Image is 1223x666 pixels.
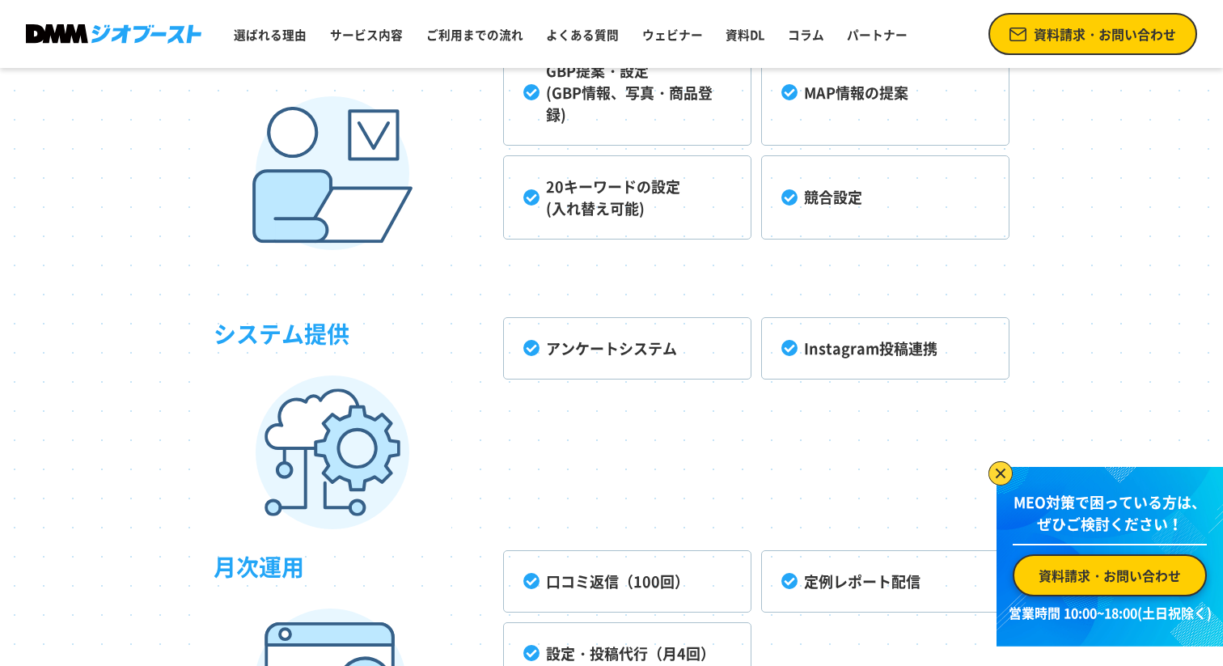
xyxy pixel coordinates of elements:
[540,19,625,50] a: よくある質問
[214,40,503,240] h3: 初期設定
[761,155,1009,240] li: 競合設定
[761,317,1009,380] li: Instagram投稿連携
[503,317,751,380] li: アンケートシステム
[636,19,709,50] a: ウェビナー
[227,19,313,50] a: 選ばれる理由
[988,461,1013,486] img: バナーを閉じる
[420,19,530,50] a: ご利用までの流れ
[781,19,831,50] a: コラム
[26,24,201,43] img: DMMジオブースト
[988,13,1197,55] a: 資料請求・お問い合わせ
[1006,603,1213,622] p: 営業時間 10:00~18:00(土日祝除く)
[761,550,1009,613] li: 定例レポート配信
[761,40,1009,146] li: MAP情報の提案
[503,40,751,146] li: GBP提案・設定 (GBP情報、写真・商品登録)
[840,19,914,50] a: パートナー
[503,155,751,240] li: 20キーワードの設定 (入れ替え可能)
[1013,491,1207,545] p: MEO対策で困っている方は、 ぜひご検討ください！
[214,317,503,473] h3: システム提供
[503,550,751,613] li: 口コミ返信（100回）
[1034,24,1176,44] span: 資料請求・お問い合わせ
[719,19,771,50] a: 資料DL
[1039,566,1181,585] span: 資料請求・お問い合わせ
[1013,554,1207,596] a: 資料請求・お問い合わせ
[324,19,409,50] a: サービス内容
